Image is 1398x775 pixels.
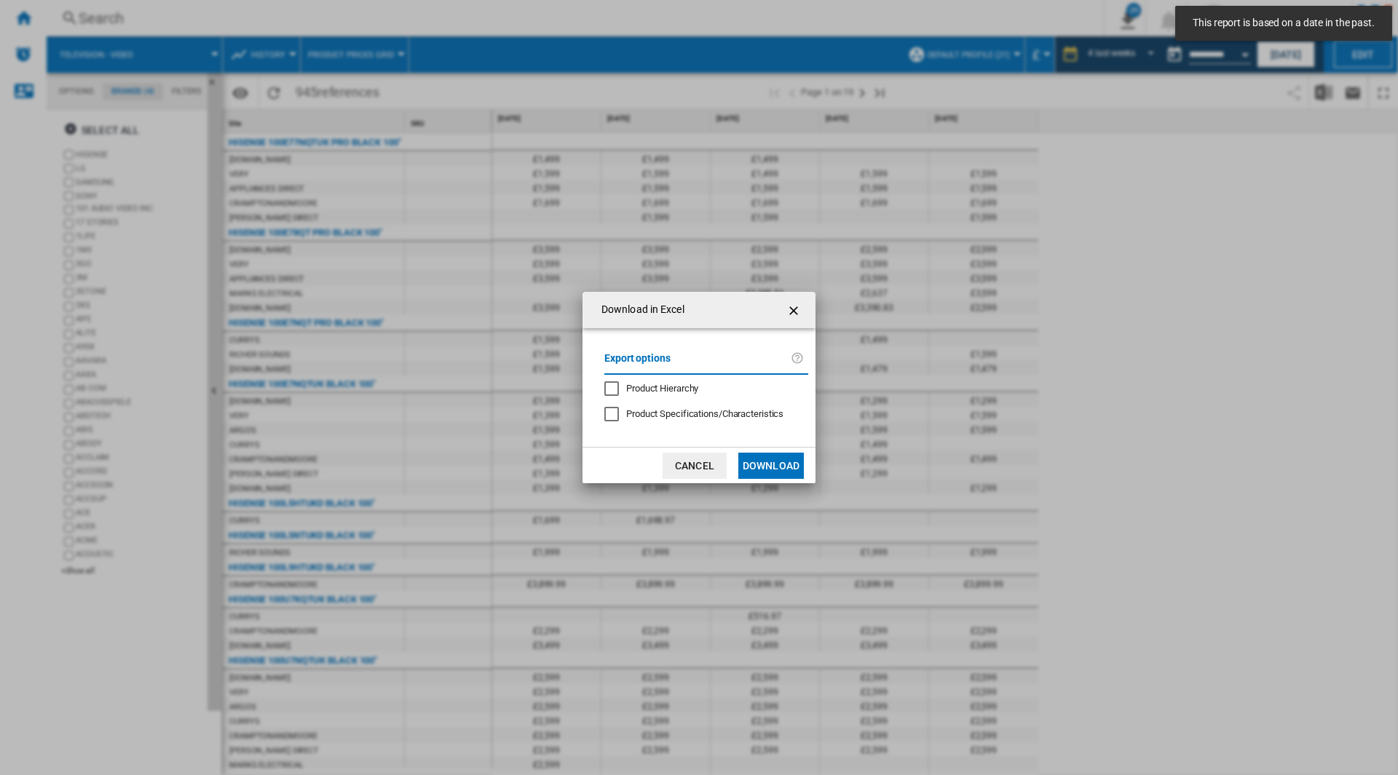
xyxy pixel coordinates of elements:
[604,350,791,377] label: Export options
[1188,16,1379,31] span: This report is based on a date in the past.
[594,303,684,317] h4: Download in Excel
[604,382,797,396] md-checkbox: Product Hierarchy
[626,408,783,419] span: Product Specifications/Characteristics
[738,453,804,479] button: Download
[663,453,727,479] button: Cancel
[582,292,815,483] md-dialog: Download in ...
[781,295,810,325] button: getI18NText('BUTTONS.CLOSE_DIALOG')
[786,302,804,319] ng-md-icon: getI18NText('BUTTONS.CLOSE_DIALOG')
[626,408,783,421] div: Only applies to Category View
[626,383,698,394] span: Product Hierarchy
